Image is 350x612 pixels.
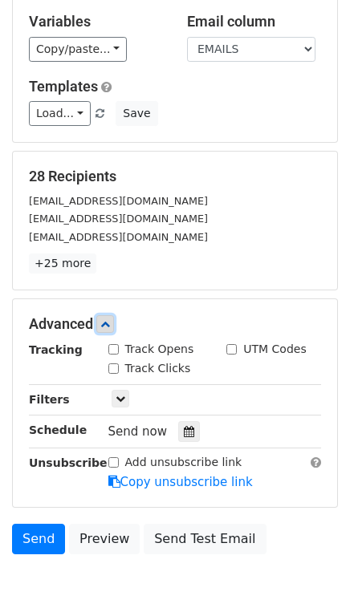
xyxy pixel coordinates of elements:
[125,454,242,471] label: Add unsubscribe link
[29,13,163,30] h5: Variables
[108,475,253,489] a: Copy unsubscribe link
[29,168,321,185] h5: 28 Recipients
[29,315,321,333] h5: Advanced
[116,101,157,126] button: Save
[29,101,91,126] a: Load...
[29,393,70,406] strong: Filters
[29,456,108,469] strong: Unsubscribe
[108,424,168,439] span: Send now
[69,524,140,554] a: Preview
[29,231,208,243] small: [EMAIL_ADDRESS][DOMAIN_NAME]
[187,13,321,30] h5: Email column
[29,213,208,225] small: [EMAIL_ADDRESS][DOMAIN_NAME]
[144,524,266,554] a: Send Test Email
[29,78,98,95] a: Templates
[29,195,208,207] small: [EMAIL_ADDRESS][DOMAIN_NAME]
[243,341,306,358] label: UTM Codes
[270,535,350,612] iframe: Chat Widget
[29,343,83,356] strong: Tracking
[29,424,87,436] strong: Schedule
[29,253,96,274] a: +25 more
[125,360,191,377] label: Track Clicks
[12,524,65,554] a: Send
[125,341,194,358] label: Track Opens
[29,37,127,62] a: Copy/paste...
